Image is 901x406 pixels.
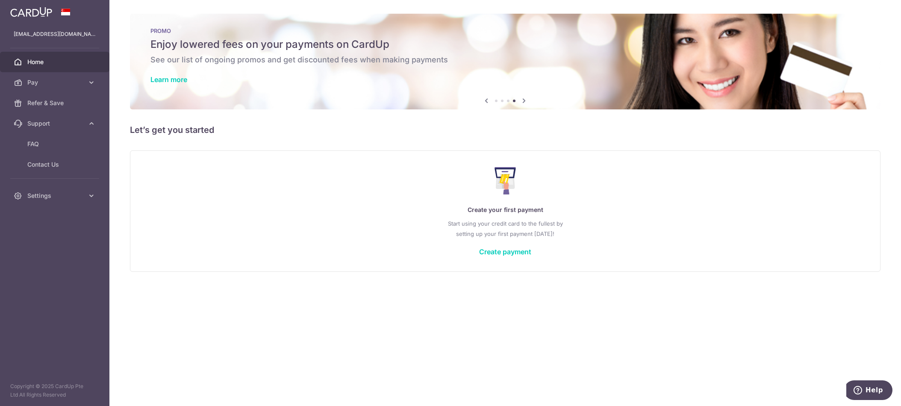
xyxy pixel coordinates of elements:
[27,99,84,107] span: Refer & Save
[479,247,531,256] a: Create payment
[150,27,860,34] p: PROMO
[27,191,84,200] span: Settings
[14,30,96,38] p: [EMAIL_ADDRESS][DOMAIN_NAME]
[495,167,516,194] img: Make Payment
[846,380,892,402] iframe: Opens a widget where you can find more information
[27,58,84,66] span: Home
[130,123,880,137] h5: Let’s get you started
[130,14,880,109] img: Latest Promos banner
[10,7,52,17] img: CardUp
[27,78,84,87] span: Pay
[150,75,187,84] a: Learn more
[147,218,863,239] p: Start using your credit card to the fullest by setting up your first payment [DATE]!
[150,55,860,65] h6: See our list of ongoing promos and get discounted fees when making payments
[150,38,860,51] h5: Enjoy lowered fees on your payments on CardUp
[27,160,84,169] span: Contact Us
[27,140,84,148] span: FAQ
[147,205,863,215] p: Create your first payment
[27,119,84,128] span: Support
